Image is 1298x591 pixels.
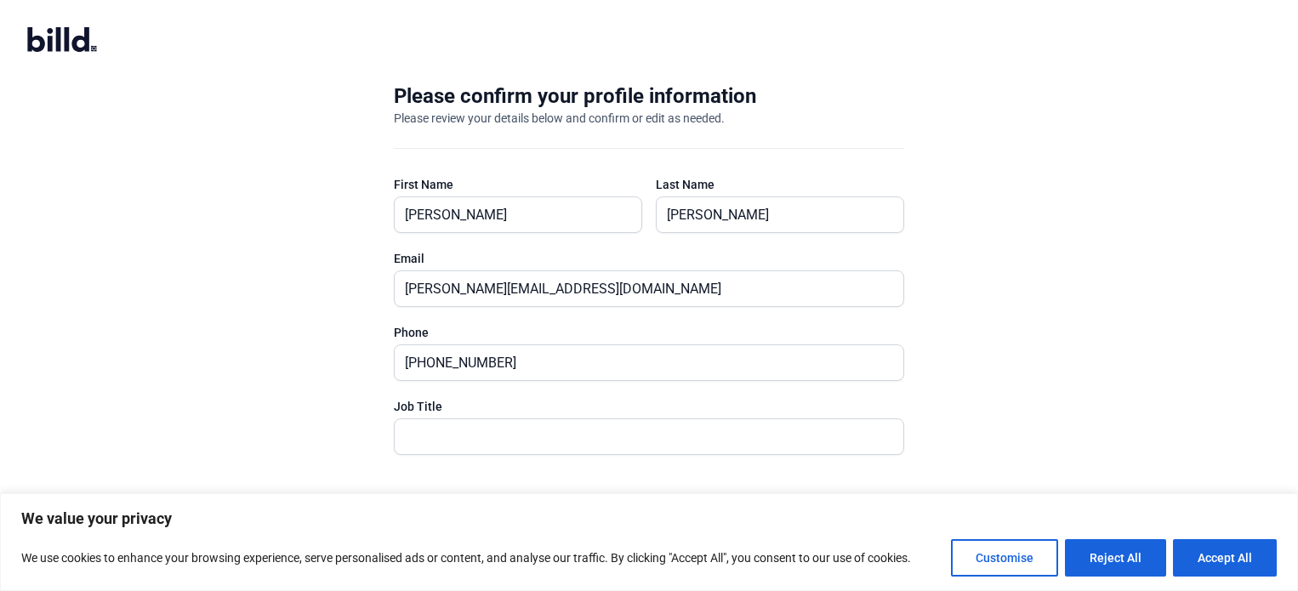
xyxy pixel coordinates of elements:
button: Reject All [1065,539,1166,577]
p: We value your privacy [21,509,1277,529]
div: Please review your details below and confirm or edit as needed. [394,110,725,127]
p: We use cookies to enhance your browsing experience, serve personalised ads or content, and analys... [21,548,911,568]
div: Last Name [656,176,904,193]
button: Customise [951,539,1058,577]
input: (XXX) XXX-XXXX [395,345,885,380]
div: Please confirm your profile information [394,82,756,110]
div: Phone [394,324,904,341]
div: Job Title [394,398,904,415]
div: First Name [394,176,642,193]
div: Email [394,250,904,267]
button: Accept All [1173,539,1277,577]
